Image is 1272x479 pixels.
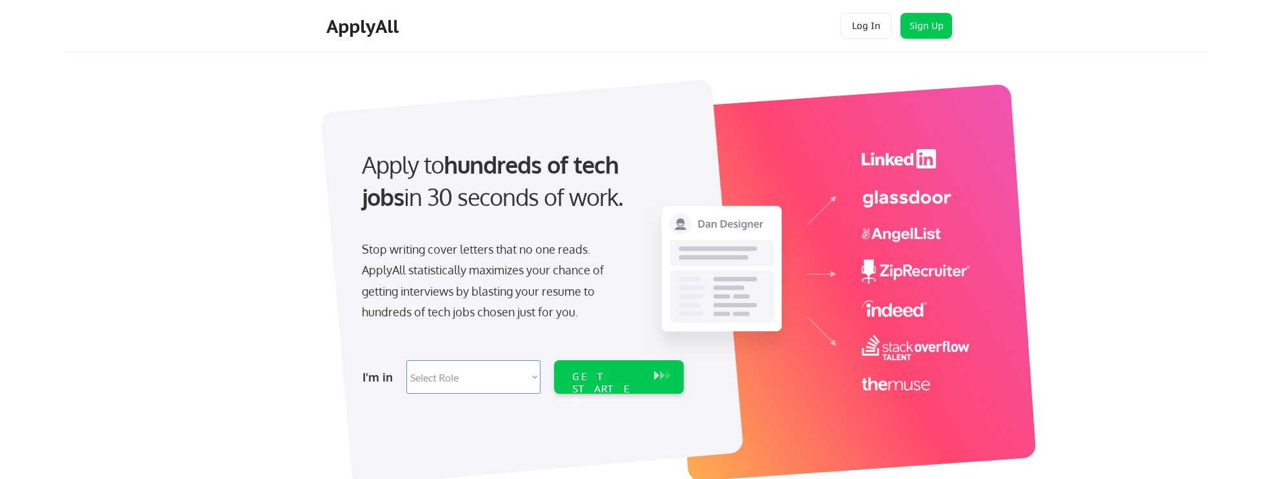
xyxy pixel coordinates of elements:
div: ApplyAll [326,15,402,37]
button: Log In [840,13,892,39]
div: GET STARTED [572,371,641,408]
div: I'm in [363,367,399,387]
button: Sign Up [900,13,952,39]
strong: hundreds of tech jobs [362,150,624,211]
div: Stop writing cover letters that no one reads. ApplyAll statistically maximizes your chance of get... [362,239,627,323]
div: Apply to in 30 seconds of work. [362,148,679,214]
